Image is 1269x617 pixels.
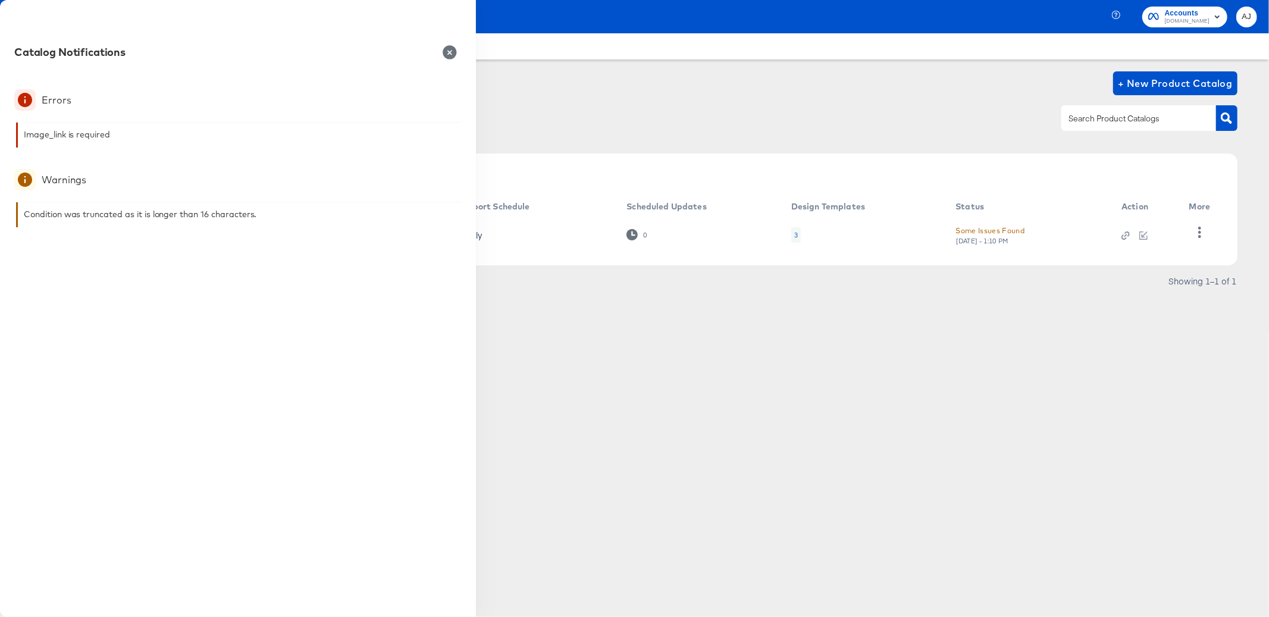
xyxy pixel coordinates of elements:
[14,45,126,59] div: Catalog Notifications
[1142,7,1227,27] button: Accounts[DOMAIN_NAME]
[1168,277,1237,285] div: Showing 1–1 of 1
[42,94,71,106] div: Errors
[453,217,617,253] td: Daily
[1118,75,1233,92] span: + New Product Catalog
[462,202,529,211] div: Import Schedule
[955,224,1024,245] button: Some Issues Found[DATE] - 1:10 PM
[626,202,707,211] div: Scheduled Updates
[1241,10,1252,24] span: AJ
[946,198,1112,217] th: Status
[24,209,257,219] div: Condition was truncated as it is longer than 16 characters.
[1165,7,1210,20] span: Accounts
[1180,198,1225,217] th: More
[626,229,647,240] div: 0
[794,230,798,240] div: 3
[1112,198,1179,217] th: Action
[1066,112,1193,126] input: Search Product Catalogs
[955,237,1009,245] div: [DATE] - 1:10 PM
[1165,17,1210,26] span: [DOMAIN_NAME]
[1236,7,1257,27] button: AJ
[791,202,865,211] div: Design Templates
[643,231,648,239] div: 0
[955,224,1024,237] div: Some Issues Found
[42,174,86,186] div: Warnings
[1113,71,1237,95] button: + New Product Catalog
[24,130,110,139] div: Image_link is required
[791,227,801,243] div: 3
